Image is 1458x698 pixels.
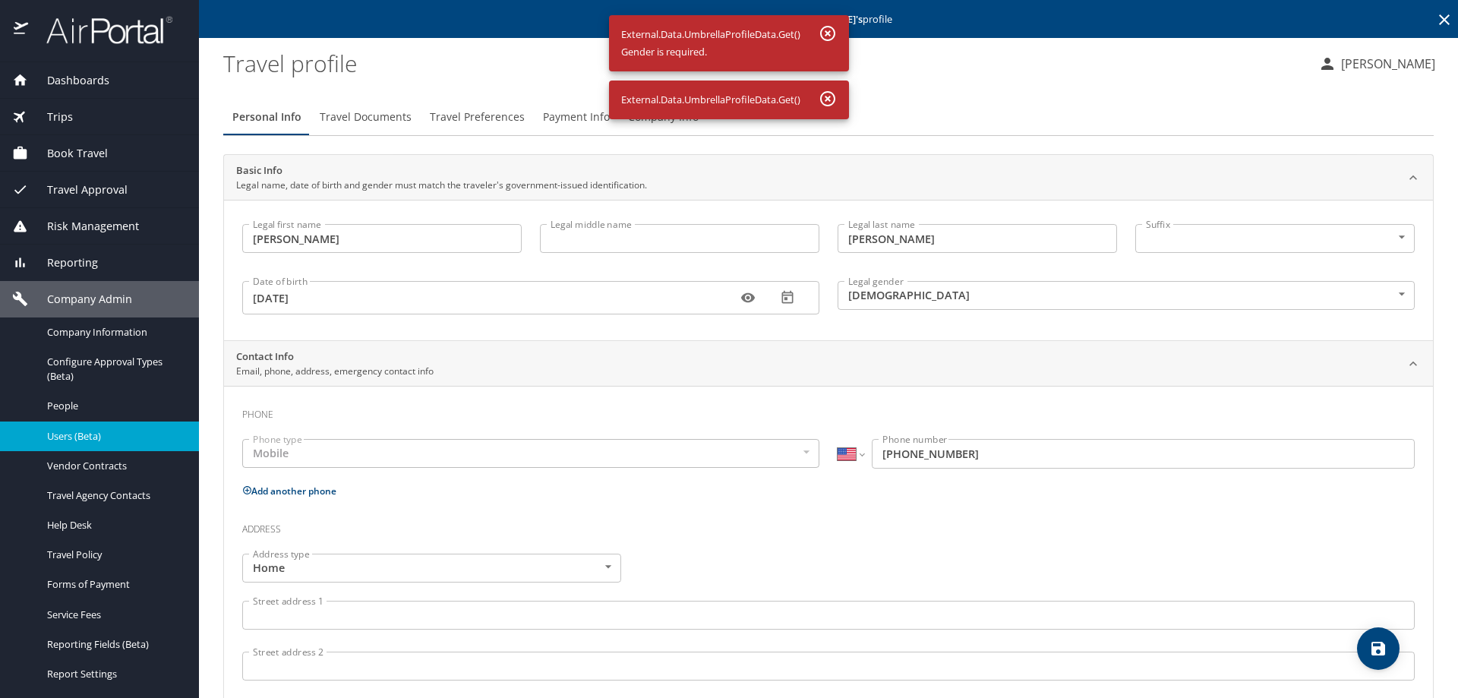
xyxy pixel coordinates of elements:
span: Vendor Contracts [47,459,181,473]
span: Reporting Fields (Beta) [47,637,181,652]
p: Legal name, date of birth and gender must match the traveler's government-issued identification. [236,178,647,192]
div: Contact InfoEmail, phone, address, emergency contact info [224,341,1433,387]
span: Forms of Payment [47,577,181,592]
span: People [47,399,181,413]
div: Basic InfoLegal name, date of birth and gender must match the traveler's government-issued identi... [224,200,1433,340]
button: [PERSON_NAME] [1312,50,1441,77]
span: Travel Approval [28,182,128,198]
h3: Phone [242,398,1415,424]
span: Dashboards [28,72,109,89]
h1: Travel profile [223,39,1306,87]
p: [PERSON_NAME] [1336,55,1435,73]
span: Reporting [28,254,98,271]
span: Trips [28,109,73,125]
span: Help Desk [47,518,181,532]
span: Travel Agency Contacts [47,488,181,503]
div: Profile [223,99,1434,135]
div: ​ [1135,224,1415,253]
div: External.Data.UmbrellaProfileData.Get() Gender is required. [621,20,800,67]
p: Email, phone, address, emergency contact info [236,365,434,378]
input: MM/DD/YYYY [253,283,731,312]
div: Basic InfoLegal name, date of birth and gender must match the traveler's government-issued identi... [224,155,1433,201]
h3: Address [242,513,1415,539]
span: Payment Info [543,108,610,127]
button: save [1357,627,1400,670]
h2: Basic Info [236,163,647,178]
span: Risk Management [28,218,139,235]
img: icon-airportal.png [14,15,30,45]
span: Users (Beta) [47,429,181,444]
span: Service Fees [47,608,181,622]
span: Report Settings [47,667,181,681]
span: Travel Preferences [430,108,525,127]
span: Book Travel [28,145,108,162]
div: External.Data.UmbrellaProfileData.Get() [621,85,800,115]
span: Travel Policy [47,548,181,562]
span: Travel Documents [320,108,412,127]
span: Personal Info [232,108,301,127]
span: Company Admin [28,291,132,308]
p: Editing profile [204,14,1453,24]
div: Mobile [242,439,819,468]
h2: Contact Info [236,349,434,365]
span: Configure Approval Types (Beta) [47,355,181,384]
span: Company Information [47,325,181,340]
button: Add another phone [242,485,336,497]
div: Home [242,554,621,583]
div: [DEMOGRAPHIC_DATA] [838,281,1415,310]
img: airportal-logo.png [30,15,172,45]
